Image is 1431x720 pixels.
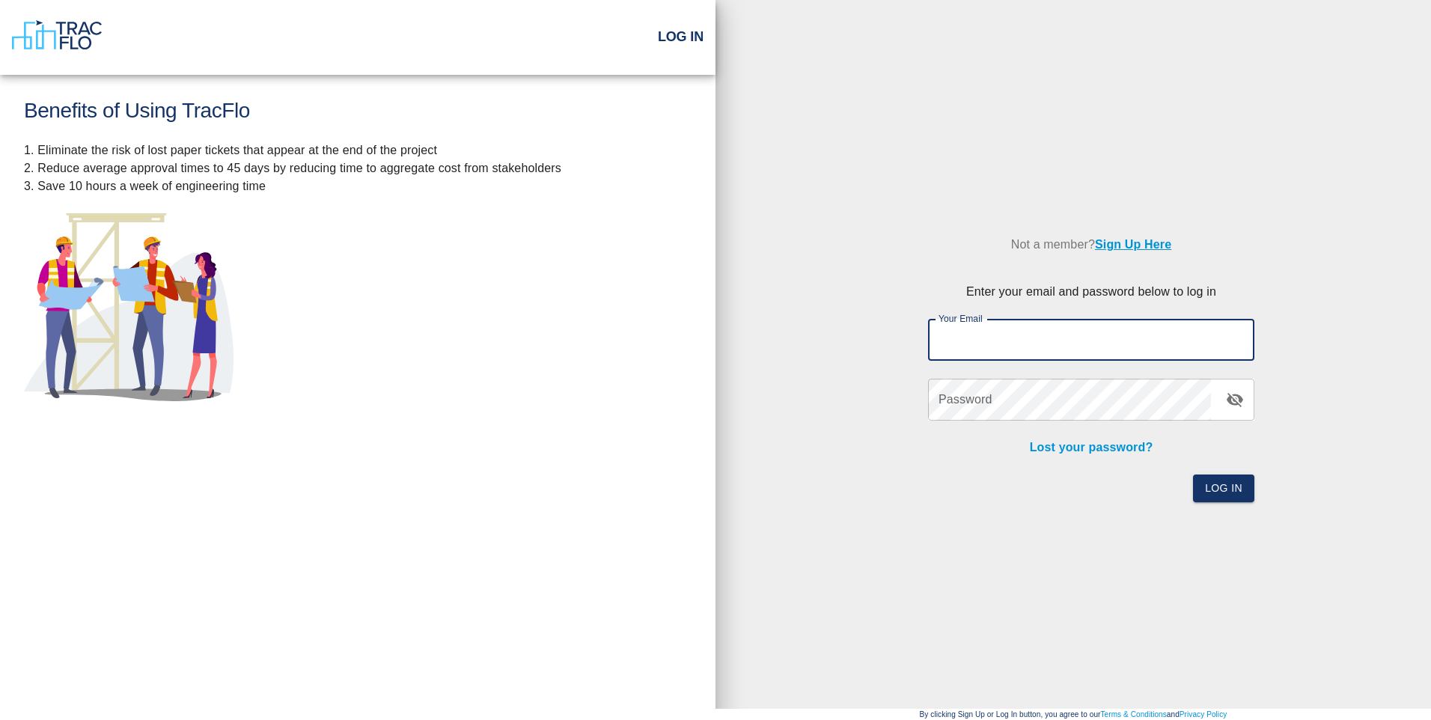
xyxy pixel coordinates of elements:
p: By clicking Sign Up or Log In button, you agree to our and [715,709,1431,720]
a: Lost your password? [1030,441,1153,454]
a: Privacy Policy [1180,710,1227,719]
button: toggle password visibility [1217,382,1253,418]
p: Not a member? [928,225,1254,265]
a: Terms & Conditions [1100,710,1166,719]
img: TracFlo [12,20,102,50]
p: Enter your email and password below to log in [928,283,1254,301]
button: Log In [1193,475,1254,502]
p: 1. Eliminate the risk of lost paper tickets that appear at the end of the project 2. Reduce avera... [24,141,692,195]
h2: Log In [658,29,704,46]
a: Sign Up Here [1095,238,1171,251]
img: illustration [24,213,234,401]
h1: Benefits of Using TracFlo [24,99,692,123]
label: Your Email [939,312,983,325]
